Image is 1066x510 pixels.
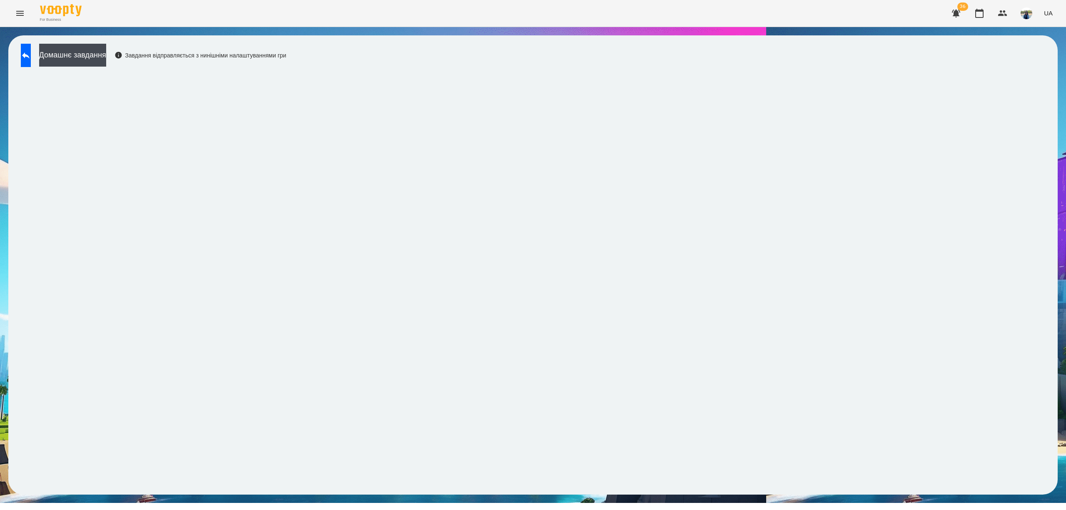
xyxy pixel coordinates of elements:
div: Завдання відправляється з нинішніми налаштуваннями гри [115,51,286,60]
img: Voopty Logo [40,4,82,16]
img: 79bf113477beb734b35379532aeced2e.jpg [1021,7,1032,19]
span: 36 [957,2,968,11]
button: Menu [10,3,30,23]
button: Домашнє завдання [39,44,106,67]
span: UA [1044,9,1053,17]
button: UA [1041,5,1056,21]
span: For Business [40,17,82,22]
